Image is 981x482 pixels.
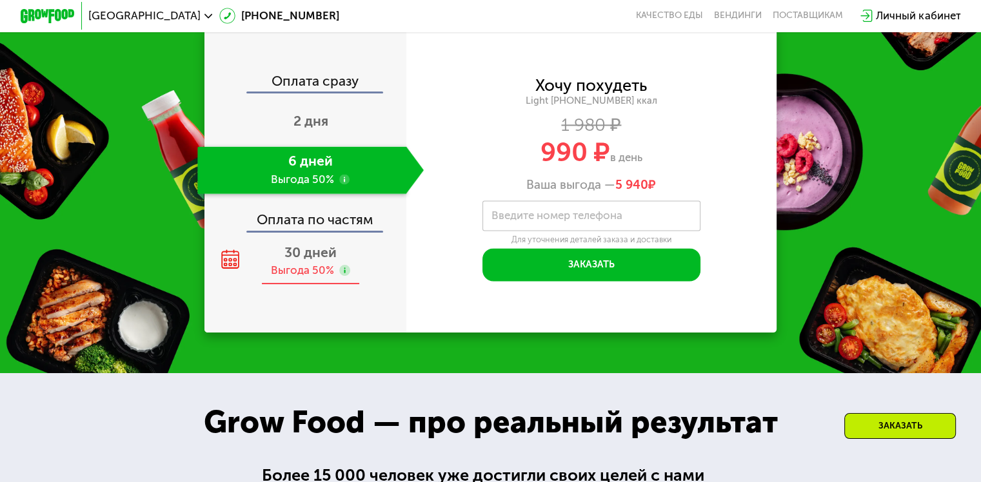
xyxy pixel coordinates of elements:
[491,212,622,220] label: Введите номер телефона
[219,8,339,24] a: [PHONE_NUMBER]
[181,399,800,445] div: Grow Food — про реальный результат
[482,235,700,245] div: Для уточнения деталей заказа и доставки
[406,117,777,132] div: 1 980 ₽
[615,177,656,192] span: ₽
[844,413,956,439] div: Заказать
[271,263,334,278] div: Выгода 50%
[535,78,647,93] div: Хочу похудеть
[88,10,201,21] span: [GEOGRAPHIC_DATA]
[206,74,406,92] div: Оплата сразу
[540,137,610,168] span: 990 ₽
[615,177,648,192] span: 5 940
[206,199,406,231] div: Оплата по частям
[482,248,700,281] button: Заказать
[610,151,642,164] span: в день
[714,10,762,21] a: Вендинги
[773,10,843,21] div: поставщикам
[406,95,777,107] div: Light [PHONE_NUMBER] ккал
[876,8,960,24] div: Личный кабинет
[406,177,777,192] div: Ваша выгода —
[284,244,337,260] span: 30 дней
[636,10,703,21] a: Качество еды
[293,113,328,129] span: 2 дня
